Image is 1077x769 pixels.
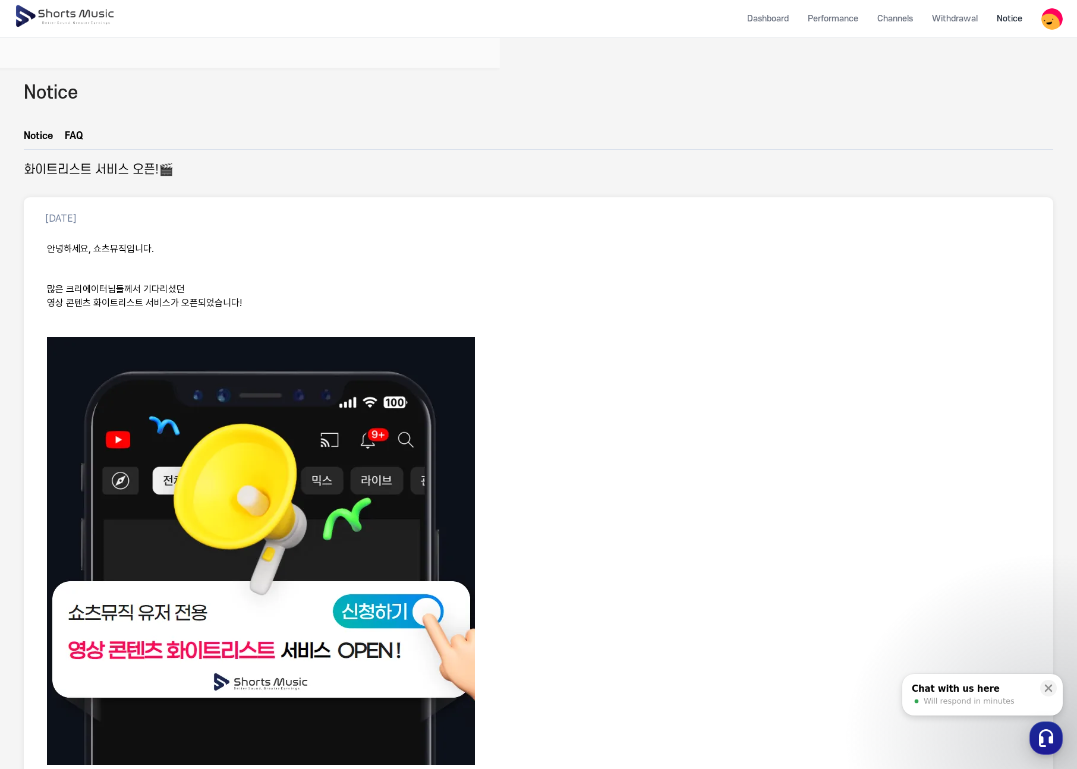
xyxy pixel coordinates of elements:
[65,129,83,149] a: FAQ
[43,45,350,61] a: Platform Renovation and Service Resumption Announcement
[47,283,1030,297] p: 많은 크리에이터님들께서 기다리셨던
[1041,8,1063,30] img: 사용자 이미지
[738,3,798,34] a: Dashboard
[24,129,53,149] a: Notice
[987,3,1032,34] a: Notice
[868,3,922,34] a: Channels
[47,337,475,765] img: 240911110927_75f2a53742122a4f31183d31e874f922c06221bee3dc562d8b8fb9004f0c7a5c.webp
[24,162,174,178] h2: 화이트리스트 서비스 오픈!🎬
[24,46,38,60] img: 알림 아이콘
[45,212,77,226] p: [DATE]
[798,3,868,34] a: Performance
[47,242,1030,256] p: 안녕하세요, 쇼츠뮤직입니다.
[24,80,78,106] h2: Notice
[922,3,987,34] a: Withdrawal
[47,297,1030,310] p: 영상 콘텐츠 화이트리스트 서비스가 오픈되었습니다!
